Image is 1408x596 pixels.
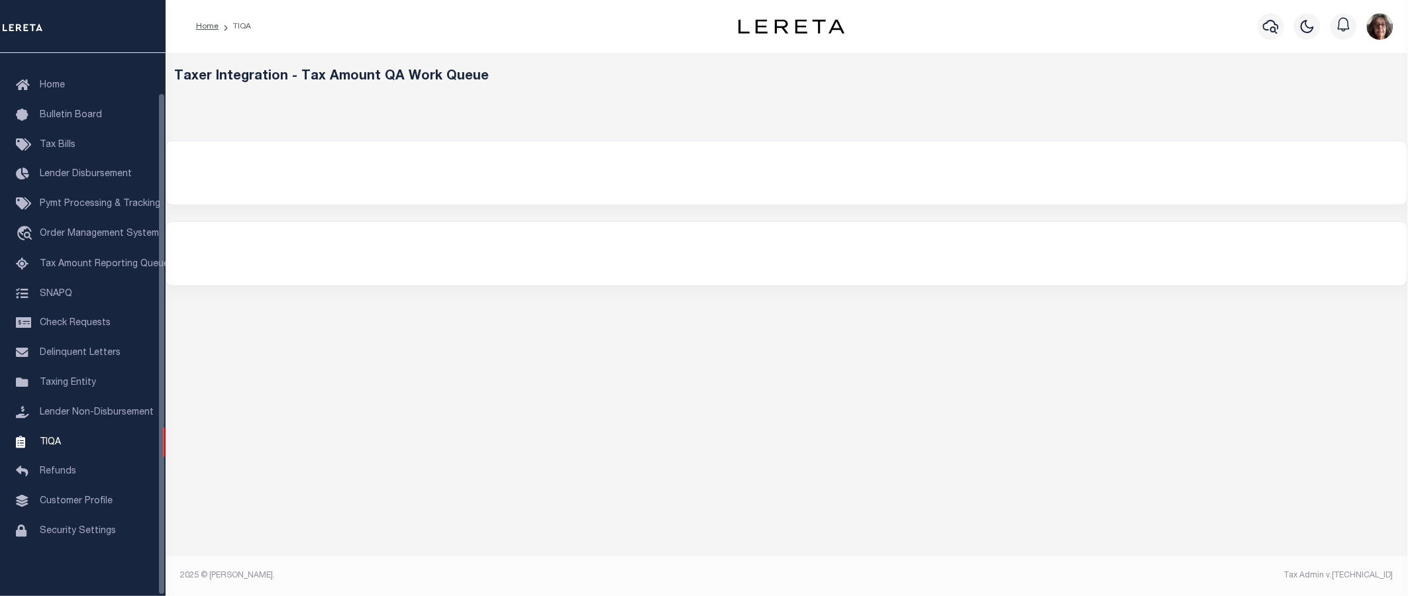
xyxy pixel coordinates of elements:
span: Refunds [40,467,76,476]
span: Customer Profile [40,497,113,506]
span: Tax Bills [40,140,75,150]
li: TIQA [219,21,251,32]
span: Home [40,81,65,90]
h5: Taxer Integration - Tax Amount QA Work Queue [175,69,1399,85]
span: Lender Disbursement [40,170,132,179]
span: Order Management System [40,229,159,238]
span: Bulletin Board [40,111,102,120]
div: Tax Admin v.[TECHNICAL_ID] [797,570,1393,581]
img: logo-dark.svg [738,19,844,34]
span: Lender Non-Disbursement [40,408,154,417]
span: Check Requests [40,319,111,328]
span: Taxing Entity [40,378,96,387]
span: Security Settings [40,526,116,536]
span: Delinquent Letters [40,348,121,358]
span: Pymt Processing & Tracking [40,199,160,209]
a: Home [196,23,219,30]
div: 2025 © [PERSON_NAME]. [171,570,787,581]
span: SNAPQ [40,289,72,298]
span: TIQA [40,437,61,446]
i: travel_explore [16,226,37,243]
span: Tax Amount Reporting Queue [40,260,169,269]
